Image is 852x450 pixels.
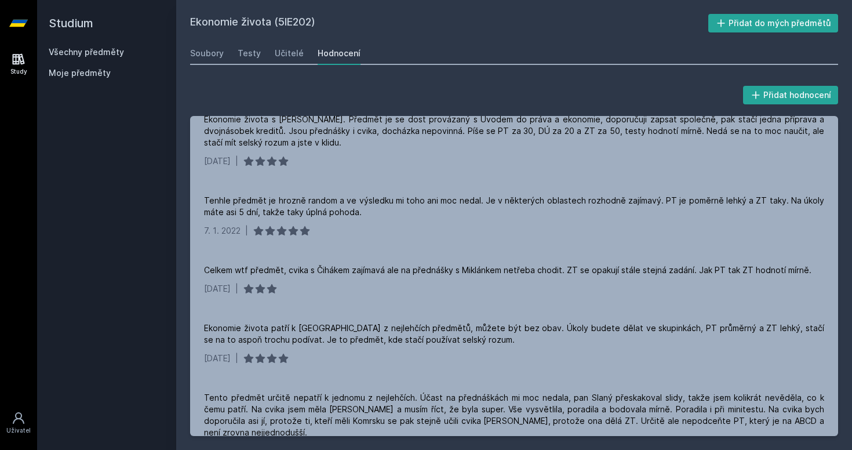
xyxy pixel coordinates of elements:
div: | [235,155,238,167]
div: Tenhle předmět je hrozně random a ve výsledku mi toho ani moc nedal. Je v některých oblastech roz... [204,195,824,218]
div: Study [10,67,27,76]
div: Učitelé [275,48,304,59]
div: [DATE] [204,283,231,295]
div: Hodnocení [318,48,361,59]
div: [DATE] [204,155,231,167]
a: Všechny předměty [49,47,124,57]
div: | [235,283,238,295]
div: Uživatel [6,426,31,435]
div: | [235,353,238,364]
div: Ekonomie života patří k [GEOGRAPHIC_DATA] z nejlehčích předmětů, můžete být bez obav. Úkoly budet... [204,322,824,346]
div: Ekonomie života s [PERSON_NAME]. Předmět je se dost provázaný s Úvodem do práva a ekonomie, dopor... [204,114,824,148]
div: Tento předmět určitě nepatří k jednomu z nejlehčích. Účast na přednáškách mi moc nedala, pan Slan... [204,392,824,438]
a: Study [2,46,35,82]
button: Přidat do mých předmětů [708,14,839,32]
a: Hodnocení [318,42,361,65]
div: Soubory [190,48,224,59]
span: Moje předměty [49,67,111,79]
button: Přidat hodnocení [743,86,839,104]
div: [DATE] [204,353,231,364]
div: Testy [238,48,261,59]
div: Celkem wtf předmět, cvika s Čihákem zajímavá ale na přednášky s Miklánkem netřeba chodit. ZT se o... [204,264,811,276]
h2: Ekonomie života (5IE202) [190,14,708,32]
a: Testy [238,42,261,65]
a: Učitelé [275,42,304,65]
div: | [245,225,248,237]
div: 7. 1. 2022 [204,225,241,237]
a: Uživatel [2,405,35,441]
a: Soubory [190,42,224,65]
